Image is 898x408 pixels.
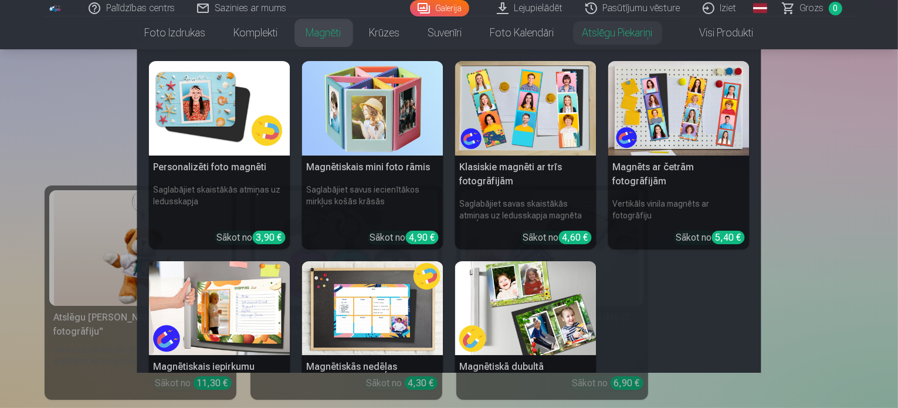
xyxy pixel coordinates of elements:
img: /fa1 [49,5,62,12]
a: Magnētiskais mini foto rāmisMagnētiskais mini foto rāmisSaglabājiet savus iecienītākos mirkļus ko... [302,61,443,249]
a: Suvenīri [414,16,476,49]
h5: Klasiskie magnēti ar trīs fotogrāfijām [455,156,597,193]
a: Klasiskie magnēti ar trīs fotogrāfijāmKlasiskie magnēti ar trīs fotogrāfijāmSaglabājiet savas ska... [455,61,597,249]
div: Sākot no [523,231,592,245]
img: Personalizēti foto magnēti [149,61,290,156]
a: Magnēts ar četrām fotogrāfijāmMagnēts ar četrām fotogrāfijāmVertikāls vinila magnēts ar fotogrāfi... [608,61,750,249]
div: 3,90 € [253,231,286,244]
span: 0 [829,2,842,15]
a: Magnēti [292,16,355,49]
div: 5,40 € [712,231,745,244]
img: Magnēts ar četrām fotogrāfijām [608,61,750,156]
h5: Magnētiskās nedēļas piezīmes/grafiki 20x30 cm [302,355,443,393]
img: Magnētiskās nedēļas piezīmes/grafiki 20x30 cm [302,261,443,356]
h6: Saglabājiet skaistākās atmiņas uz ledusskapja [149,179,290,226]
img: Magnētiskā dubultā fotogrāfija 6x9 cm [455,261,597,356]
a: Atslēgu piekariņi [568,16,667,49]
h5: Magnēts ar četrām fotogrāfijām [608,156,750,193]
div: 4,60 € [559,231,592,244]
img: Klasiskie magnēti ar trīs fotogrāfijām [455,61,597,156]
a: Foto kalendāri [476,16,568,49]
a: Personalizēti foto magnētiPersonalizēti foto magnētiSaglabājiet skaistākās atmiņas uz ledusskapja... [149,61,290,249]
h6: Saglabājiet savus iecienītākos mirkļus košās krāsās [302,179,443,226]
div: Sākot no [370,231,439,245]
div: Sākot no [676,231,745,245]
h5: Personalizēti foto magnēti [149,156,290,179]
h6: Vertikāls vinila magnēts ar fotogrāfiju [608,193,750,226]
a: Komplekti [220,16,292,49]
a: Visi produkti [667,16,768,49]
h6: Saglabājiet savas skaistākās atmiņas uz ledusskapja magnēta [455,193,597,226]
h5: Magnētiskā dubultā fotogrāfija 6x9 cm [455,355,597,393]
a: Foto izdrukas [131,16,220,49]
div: 4,90 € [406,231,439,244]
img: Magnētiskais mini foto rāmis [302,61,443,156]
a: Krūzes [355,16,414,49]
img: Magnētiskais iepirkumu saraksts [149,261,290,356]
h5: Magnētiskais iepirkumu saraksts [149,355,290,393]
h5: Magnētiskais mini foto rāmis [302,156,443,179]
span: Grozs [800,1,824,15]
div: Sākot no [217,231,286,245]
